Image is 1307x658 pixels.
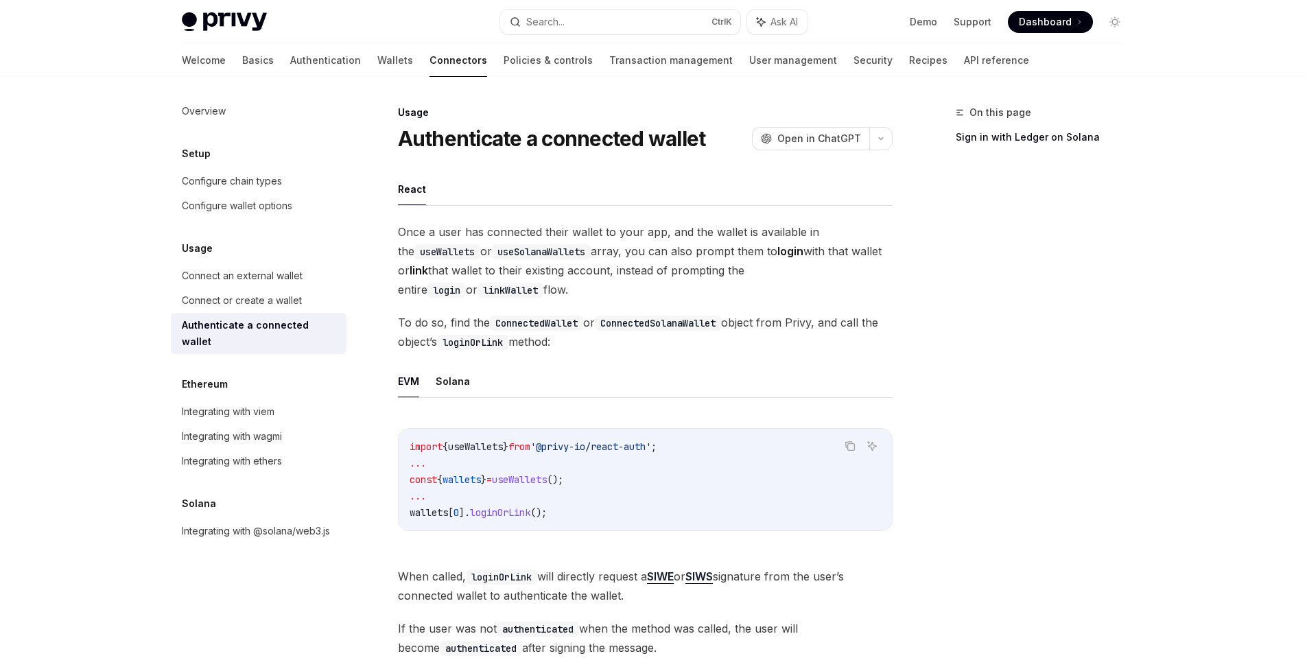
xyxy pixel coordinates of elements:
[171,424,346,449] a: Integrating with wagmi
[182,495,216,512] h5: Solana
[182,198,292,214] div: Configure wallet options
[504,44,593,77] a: Policies & controls
[398,619,893,657] span: If the user was not when the method was called, the user will become after signing the message.
[1104,11,1126,33] button: Toggle dark mode
[595,316,721,331] code: ConnectedSolanaWallet
[964,44,1029,77] a: API reference
[171,519,346,543] a: Integrating with @solana/web3.js
[398,567,893,605] span: When called, will directly request a or signature from the user’s connected wallet to authenticat...
[410,440,443,453] span: import
[609,44,733,77] a: Transaction management
[448,506,454,519] span: [
[486,473,492,486] span: =
[448,440,503,453] span: useWallets
[500,10,740,34] button: Search...CtrlK
[182,317,338,350] div: Authenticate a connected wallet
[777,244,803,258] strong: login
[182,268,303,284] div: Connect an external wallet
[466,569,537,585] code: loginOrLink
[647,569,674,584] a: SIWE
[853,44,893,77] a: Security
[530,440,651,453] span: '@privy-io/react-auth'
[410,473,437,486] span: const
[182,292,302,309] div: Connect or create a wallet
[171,263,346,288] a: Connect an external wallet
[470,506,530,519] span: loginOrLink
[171,288,346,313] a: Connect or create a wallet
[909,44,947,77] a: Recipes
[492,473,547,486] span: useWallets
[182,173,282,189] div: Configure chain types
[410,457,426,469] span: ...
[182,523,330,539] div: Integrating with @solana/web3.js
[747,10,808,34] button: Ask AI
[777,132,861,145] span: Open in ChatGPT
[182,103,226,119] div: Overview
[398,313,893,351] span: To do so, find the or object from Privy, and call the object’s method:
[182,403,274,420] div: Integrating with viem
[956,126,1137,148] a: Sign in with Ledger on Solana
[508,440,530,453] span: from
[171,169,346,193] a: Configure chain types
[492,244,591,259] code: useSolanaWallets
[497,622,579,637] code: authenticated
[410,506,448,519] span: wallets
[182,428,282,445] div: Integrating with wagmi
[954,15,991,29] a: Support
[182,12,267,32] img: light logo
[437,473,443,486] span: {
[398,106,893,119] div: Usage
[547,473,563,486] span: ();
[770,15,798,29] span: Ask AI
[398,173,426,205] button: React
[454,506,459,519] span: 0
[440,641,522,656] code: authenticated
[910,15,937,29] a: Demo
[969,104,1031,121] span: On this page
[377,44,413,77] a: Wallets
[651,440,657,453] span: ;
[398,222,893,299] span: Once a user has connected their wallet to your app, and the wallet is available in the or array, ...
[1019,15,1072,29] span: Dashboard
[752,127,869,150] button: Open in ChatGPT
[182,44,226,77] a: Welcome
[182,376,228,392] h5: Ethereum
[171,313,346,354] a: Authenticate a connected wallet
[526,14,565,30] div: Search...
[685,569,713,584] a: SIWS
[410,263,428,277] strong: link
[182,240,213,257] h5: Usage
[443,473,481,486] span: wallets
[459,506,470,519] span: ].
[171,99,346,124] a: Overview
[398,126,706,151] h1: Authenticate a connected wallet
[410,490,426,502] span: ...
[398,365,419,397] button: EVM
[481,473,486,486] span: }
[436,365,470,397] button: Solana
[171,449,346,473] a: Integrating with ethers
[841,437,859,455] button: Copy the contents from the code block
[182,453,282,469] div: Integrating with ethers
[1008,11,1093,33] a: Dashboard
[242,44,274,77] a: Basics
[171,399,346,424] a: Integrating with viem
[437,335,508,350] code: loginOrLink
[427,283,466,298] code: login
[429,44,487,77] a: Connectors
[171,193,346,218] a: Configure wallet options
[414,244,480,259] code: useWallets
[863,437,881,455] button: Ask AI
[443,440,448,453] span: {
[749,44,837,77] a: User management
[503,440,508,453] span: }
[290,44,361,77] a: Authentication
[182,145,211,162] h5: Setup
[530,506,547,519] span: ();
[711,16,732,27] span: Ctrl K
[490,316,583,331] code: ConnectedWallet
[478,283,543,298] code: linkWallet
